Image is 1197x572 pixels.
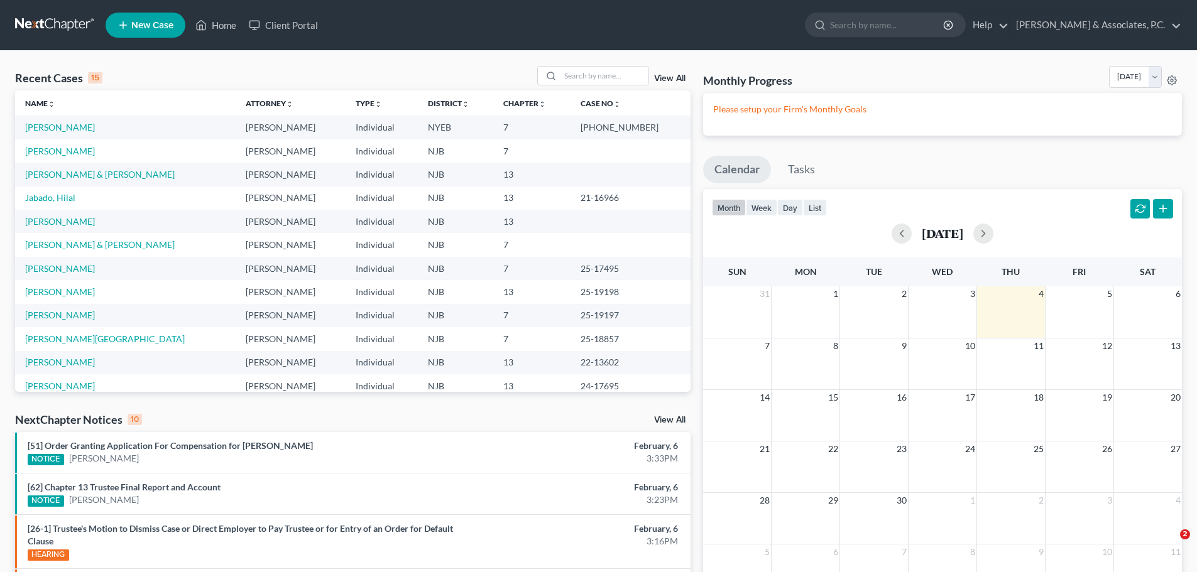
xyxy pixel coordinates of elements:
div: February, 6 [469,481,678,494]
span: 7 [763,338,771,353]
h2: [DATE] [922,227,963,240]
td: [PERSON_NAME] [236,374,346,397]
td: 24-17695 [571,374,691,397]
td: Individual [346,163,418,186]
span: 9 [1037,544,1045,559]
a: View All [654,416,686,424]
i: unfold_more [462,100,469,108]
a: [PERSON_NAME] [25,357,95,367]
td: 22-13602 [571,351,691,374]
a: Typeunfold_more [356,99,382,108]
a: [PERSON_NAME] [25,263,95,274]
td: 7 [493,304,571,327]
td: NJB [418,280,493,303]
a: Chapterunfold_more [503,99,546,108]
td: 7 [493,139,571,163]
td: Individual [346,351,418,374]
td: Individual [346,116,418,139]
a: [PERSON_NAME] & [PERSON_NAME] [25,169,175,180]
i: unfold_more [286,100,293,108]
input: Search by name... [830,13,945,36]
span: Fri [1073,266,1086,277]
span: 2 [1037,493,1045,508]
a: [26-1] Trustee's Motion to Dismiss Case or Direct Employer to Pay Trustee or for Entry of an Orde... [28,523,453,546]
td: NJB [418,210,493,233]
td: NJB [418,351,493,374]
td: 7 [493,233,571,256]
span: 15 [827,390,839,405]
a: [PERSON_NAME][GEOGRAPHIC_DATA] [25,333,185,344]
span: 8 [832,338,839,353]
div: 10 [128,414,142,425]
h3: Monthly Progress [703,73,792,88]
p: Please setup your Firm's Monthly Goals [713,103,1172,116]
td: Individual [346,257,418,280]
a: [PERSON_NAME] [25,216,95,227]
span: 30 [895,493,908,508]
span: Mon [795,266,817,277]
span: 6 [832,544,839,559]
span: 27 [1169,441,1182,456]
iframe: Intercom live chat [1154,529,1184,559]
span: 17 [964,390,976,405]
td: 7 [493,327,571,350]
a: [PERSON_NAME] [69,494,139,506]
span: Thu [1002,266,1020,277]
div: Recent Cases [15,70,102,85]
span: 4 [1037,286,1045,301]
span: 1 [832,286,839,301]
td: NJB [418,304,493,327]
td: 25-19198 [571,280,691,303]
a: Districtunfold_more [428,99,469,108]
td: NYEB [418,116,493,139]
td: 25-17495 [571,257,691,280]
td: [PERSON_NAME] [236,210,346,233]
a: [62] Chapter 13 Trustee Final Report and Account [28,482,221,492]
td: [PERSON_NAME] [236,163,346,186]
a: [PERSON_NAME] [69,452,139,465]
td: 21-16966 [571,186,691,210]
span: 3 [1106,493,1113,508]
span: 12 [1101,338,1113,353]
td: Individual [346,186,418,210]
td: [PERSON_NAME] [236,280,346,303]
div: NOTICE [28,454,64,465]
td: [PERSON_NAME] [236,139,346,163]
span: 7 [900,544,908,559]
td: [PERSON_NAME] [236,327,346,350]
button: week [746,199,777,216]
span: 5 [763,544,771,559]
td: [PERSON_NAME] [236,116,346,139]
a: [PERSON_NAME] [25,380,95,391]
span: 28 [758,493,771,508]
td: Individual [346,139,418,163]
div: February, 6 [469,522,678,535]
td: Individual [346,304,418,327]
td: Individual [346,327,418,350]
a: Calendar [703,156,771,183]
span: 5 [1106,286,1113,301]
button: list [803,199,827,216]
td: 13 [493,186,571,210]
span: 25 [1032,441,1045,456]
span: 26 [1101,441,1113,456]
a: Client Portal [243,14,324,36]
td: 13 [493,163,571,186]
i: unfold_more [538,100,546,108]
span: Tue [866,266,882,277]
a: [PERSON_NAME] & Associates, P.C. [1010,14,1181,36]
span: 1 [969,493,976,508]
span: 10 [1101,544,1113,559]
span: 16 [895,390,908,405]
span: 14 [758,390,771,405]
div: 3:23PM [469,494,678,506]
td: [PHONE_NUMBER] [571,116,691,139]
span: 18 [1032,390,1045,405]
a: [PERSON_NAME] & [PERSON_NAME] [25,239,175,250]
div: February, 6 [469,440,678,452]
a: Tasks [777,156,826,183]
span: 19 [1101,390,1113,405]
a: [PERSON_NAME] [25,310,95,320]
span: 2 [1180,529,1190,539]
a: [51] Order Granting Application For Compensation for [PERSON_NAME] [28,440,313,451]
